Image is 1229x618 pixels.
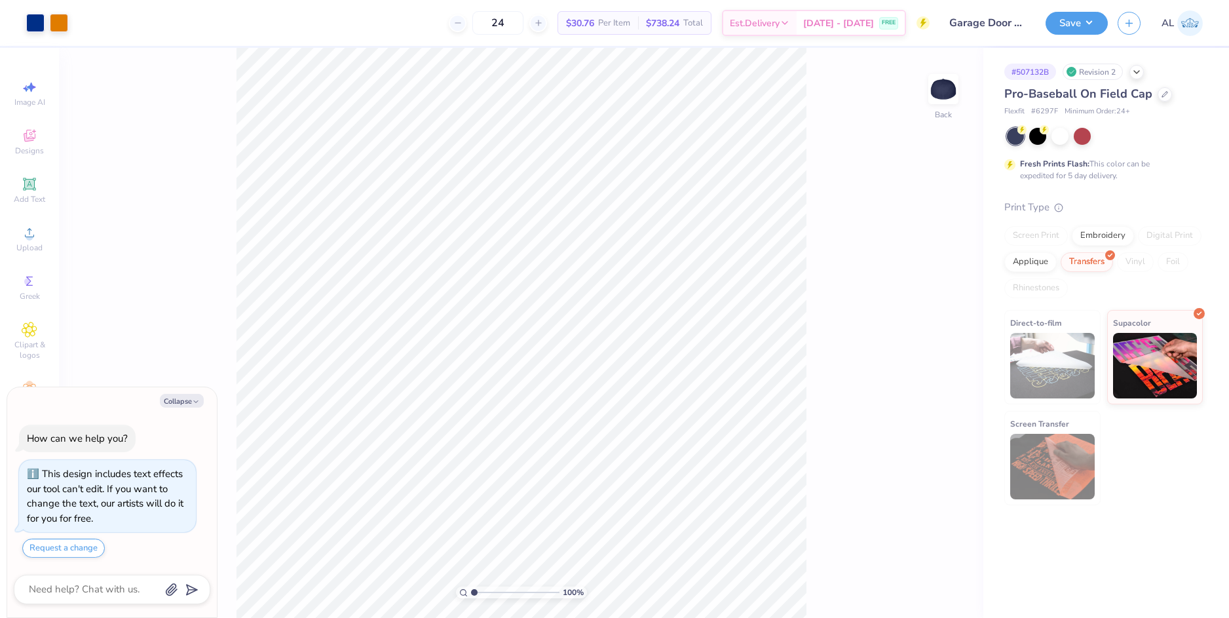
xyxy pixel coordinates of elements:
span: FREE [882,18,896,28]
div: This color can be expedited for 5 day delivery. [1020,158,1181,182]
span: Flexfit [1004,106,1025,117]
span: # 6297F [1031,106,1058,117]
button: Request a change [22,539,105,558]
div: Revision 2 [1063,64,1123,80]
div: Rhinestones [1004,279,1068,298]
span: $738.24 [646,16,679,30]
strong: Fresh Prints Flash: [1020,159,1089,169]
span: Designs [15,145,44,156]
div: Vinyl [1117,252,1154,272]
span: Supacolor [1113,316,1151,330]
span: Add Text [14,194,45,204]
div: # 507132B [1004,64,1056,80]
div: Foil [1158,252,1188,272]
img: Screen Transfer [1010,434,1095,499]
span: Direct-to-film [1010,316,1062,330]
span: AL [1162,16,1174,31]
span: Upload [16,242,43,253]
span: Image AI [14,97,45,107]
button: Save [1046,12,1108,35]
span: Screen Transfer [1010,417,1069,431]
span: Greek [20,291,40,301]
span: Per Item [598,16,630,30]
a: AL [1162,10,1203,36]
span: Clipart & logos [7,339,52,360]
img: Alyzza Lydia Mae Sobrino [1177,10,1203,36]
div: This design includes text effects our tool can't edit. If you want to change the text, our artist... [27,467,183,525]
div: How can we help you? [27,432,128,445]
div: Digital Print [1138,226,1201,246]
img: Direct-to-film [1010,333,1095,398]
button: Collapse [160,394,204,408]
input: Untitled Design [939,10,1036,36]
div: Print Type [1004,200,1203,215]
img: Back [930,76,956,102]
div: Transfers [1061,252,1113,272]
span: [DATE] - [DATE] [803,16,874,30]
span: Est. Delivery [730,16,780,30]
div: Back [935,109,952,121]
div: Embroidery [1072,226,1134,246]
input: – – [472,11,523,35]
span: Minimum Order: 24 + [1065,106,1130,117]
span: 100 % [563,587,584,598]
div: Applique [1004,252,1057,272]
span: $30.76 [566,16,594,30]
span: Total [683,16,703,30]
span: Pro-Baseball On Field Cap [1004,86,1152,102]
div: Screen Print [1004,226,1068,246]
img: Supacolor [1113,333,1198,398]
